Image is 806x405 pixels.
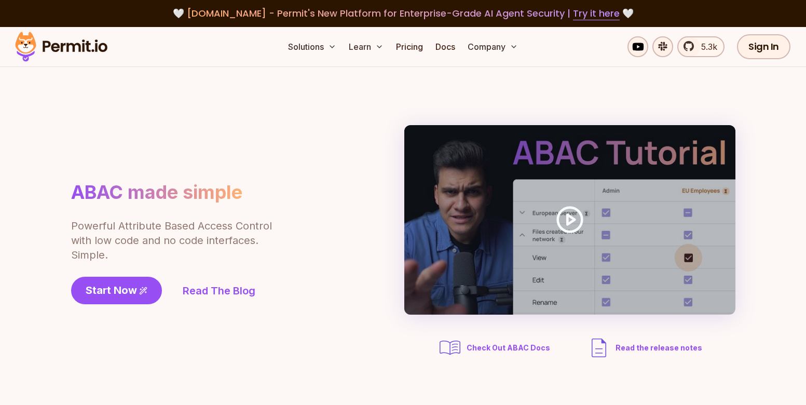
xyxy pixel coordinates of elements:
[438,335,462,360] img: abac docs
[586,335,611,360] img: description
[677,36,725,57] a: 5.3k
[86,283,137,298] span: Start Now
[737,34,790,59] a: Sign In
[10,29,112,64] img: Permit logo
[345,36,388,57] button: Learn
[431,36,459,57] a: Docs
[392,36,427,57] a: Pricing
[438,335,553,360] a: Check Out ABAC Docs
[187,7,620,20] span: [DOMAIN_NAME] - Permit's New Platform for Enterprise-Grade AI Agent Security |
[71,277,162,304] a: Start Now
[586,335,702,360] a: Read the release notes
[71,219,274,262] p: Powerful Attribute Based Access Control with low code and no code interfaces. Simple.
[463,36,522,57] button: Company
[284,36,340,57] button: Solutions
[695,40,717,53] span: 5.3k
[71,181,242,204] h1: ABAC made simple
[25,6,781,21] div: 🤍 🤍
[467,343,550,353] span: Check Out ABAC Docs
[573,7,620,20] a: Try it here
[183,283,255,298] a: Read The Blog
[616,343,702,353] span: Read the release notes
